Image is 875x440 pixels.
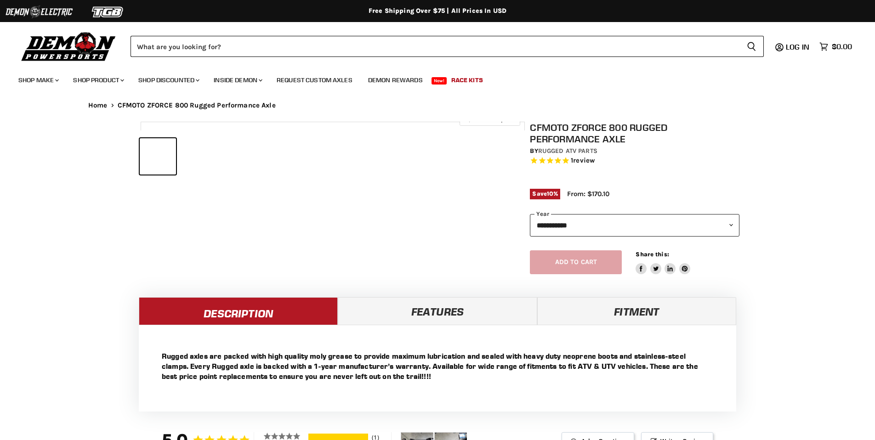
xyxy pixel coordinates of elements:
[296,138,333,175] button: CFMOTO ZFORCE 800 Rugged Performance Axle thumbnail
[444,71,490,90] a: Race Kits
[338,297,537,325] a: Features
[207,71,268,90] a: Inside Demon
[739,36,764,57] button: Search
[538,147,597,155] a: Rugged ATV Parts
[74,3,142,21] img: TGB Logo 2
[782,43,815,51] a: Log in
[530,214,739,237] select: year
[263,432,307,440] div: 5 ★
[131,36,739,57] input: Search
[361,71,430,90] a: Demon Rewards
[530,146,739,156] div: by
[547,190,553,197] span: 10
[567,190,609,198] span: From: $170.10
[270,71,359,90] a: Request Custom Axles
[118,102,276,109] span: CFMOTO ZFORCE 800 Rugged Performance Axle
[70,7,805,15] div: Free Shipping Over $75 | All Prices In USD
[131,71,205,90] a: Shop Discounted
[11,71,64,90] a: Shop Make
[530,189,560,199] span: Save %
[464,116,515,123] span: Click to expand
[530,122,739,145] h1: CFMOTO ZFORCE 800 Rugged Performance Axle
[432,77,447,85] span: New!
[66,71,130,90] a: Shop Product
[5,3,74,21] img: Demon Electric Logo 2
[88,102,108,109] a: Home
[537,297,736,325] a: Fitment
[70,102,805,109] nav: Breadcrumbs
[815,40,857,53] a: $0.00
[530,156,739,166] span: Rated 5.0 out of 5 stars 1 reviews
[335,138,372,175] button: CFMOTO ZFORCE 800 Rugged Performance Axle thumbnail
[571,157,595,165] span: 1 reviews
[636,251,669,258] span: Share this:
[140,138,176,175] button: CFMOTO ZFORCE 800 Rugged Performance Axle thumbnail
[375,138,411,175] button: CFMOTO ZFORCE 800 Rugged Performance Axle thumbnail
[573,157,595,165] span: review
[832,42,852,51] span: $0.00
[131,36,764,57] form: Product
[218,138,254,175] button: CFMOTO ZFORCE 800 Rugged Performance Axle thumbnail
[139,297,338,325] a: Description
[18,30,119,62] img: Demon Powersports
[179,138,215,175] button: CFMOTO ZFORCE 800 Rugged Performance Axle thumbnail
[786,42,809,51] span: Log in
[162,351,713,381] p: Rugged axles are packed with high quality moly grease to provide maximum lubrication and sealed w...
[636,250,690,275] aside: Share this:
[11,67,850,90] ul: Main menu
[257,138,293,175] button: CFMOTO ZFORCE 800 Rugged Performance Axle thumbnail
